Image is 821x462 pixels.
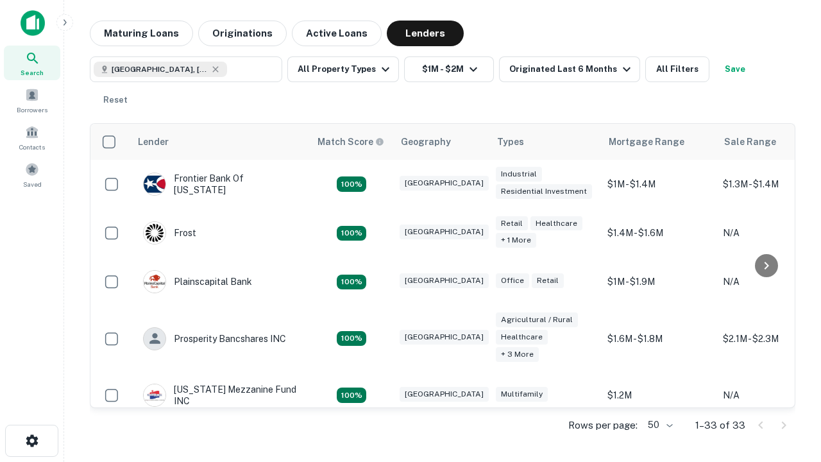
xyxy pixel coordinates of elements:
div: Sale Range [724,134,776,150]
div: Office [496,273,529,288]
div: Industrial [496,167,542,182]
img: picture [144,384,165,406]
div: Agricultural / Rural [496,312,578,327]
button: Save your search to get updates of matches that match your search criteria. [715,56,756,82]
div: Healthcare [530,216,582,231]
div: 50 [643,416,675,434]
button: Reset [95,87,136,113]
th: Lender [130,124,310,160]
div: Retail [496,216,528,231]
img: picture [144,222,165,244]
span: Borrowers [17,105,47,115]
span: Search [21,67,44,78]
div: Lender [138,134,169,150]
div: + 1 more [496,233,536,248]
button: All Property Types [287,56,399,82]
th: Capitalize uses an advanced AI algorithm to match your search with the best lender. The match sco... [310,124,393,160]
img: picture [144,173,165,195]
iframe: Chat Widget [757,359,821,421]
div: [GEOGRAPHIC_DATA] [400,225,489,239]
th: Mortgage Range [601,124,716,160]
td: $1M - $1.4M [601,160,716,209]
a: Contacts [4,120,60,155]
div: [GEOGRAPHIC_DATA] [400,387,489,402]
div: [GEOGRAPHIC_DATA] [400,330,489,345]
div: Matching Properties: 4, hasApolloMatch: undefined [337,226,366,241]
div: Originated Last 6 Months [509,62,634,77]
a: Borrowers [4,83,60,117]
div: [GEOGRAPHIC_DATA] [400,176,489,191]
a: Search [4,46,60,80]
div: Capitalize uses an advanced AI algorithm to match your search with the best lender. The match sco... [317,135,384,149]
div: Matching Properties: 6, hasApolloMatch: undefined [337,331,366,346]
div: Geography [401,134,451,150]
p: Rows per page: [568,418,638,433]
p: 1–33 of 33 [695,418,745,433]
div: Retail [532,273,564,288]
a: Saved [4,157,60,192]
button: Originated Last 6 Months [499,56,640,82]
td: $1.6M - $1.8M [601,306,716,371]
img: picture [144,271,165,293]
div: Residential Investment [496,184,592,199]
div: Matching Properties: 5, hasApolloMatch: undefined [337,388,366,403]
h6: Match Score [317,135,382,149]
td: $1M - $1.9M [601,257,716,306]
span: Saved [23,179,42,189]
div: [GEOGRAPHIC_DATA] [400,273,489,288]
div: Matching Properties: 4, hasApolloMatch: undefined [337,176,366,192]
button: $1M - $2M [404,56,494,82]
div: Types [497,134,524,150]
div: [US_STATE] Mezzanine Fund INC [143,384,297,407]
button: Lenders [387,21,464,46]
div: Frost [143,221,196,244]
button: Originations [198,21,287,46]
button: Active Loans [292,21,382,46]
div: Healthcare [496,330,548,345]
th: Types [489,124,601,160]
div: Matching Properties: 4, hasApolloMatch: undefined [337,275,366,290]
td: $1.4M - $1.6M [601,209,716,257]
div: Multifamily [496,387,548,402]
button: All Filters [645,56,709,82]
td: $1.2M [601,371,716,420]
div: Prosperity Bancshares INC [143,327,286,350]
div: + 3 more [496,347,539,362]
span: [GEOGRAPHIC_DATA], [GEOGRAPHIC_DATA], [GEOGRAPHIC_DATA] [112,64,208,75]
div: Mortgage Range [609,134,684,150]
th: Geography [393,124,489,160]
div: Frontier Bank Of [US_STATE] [143,173,297,196]
img: capitalize-icon.png [21,10,45,36]
div: Plainscapital Bank [143,270,252,293]
span: Contacts [19,142,45,152]
button: Maturing Loans [90,21,193,46]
